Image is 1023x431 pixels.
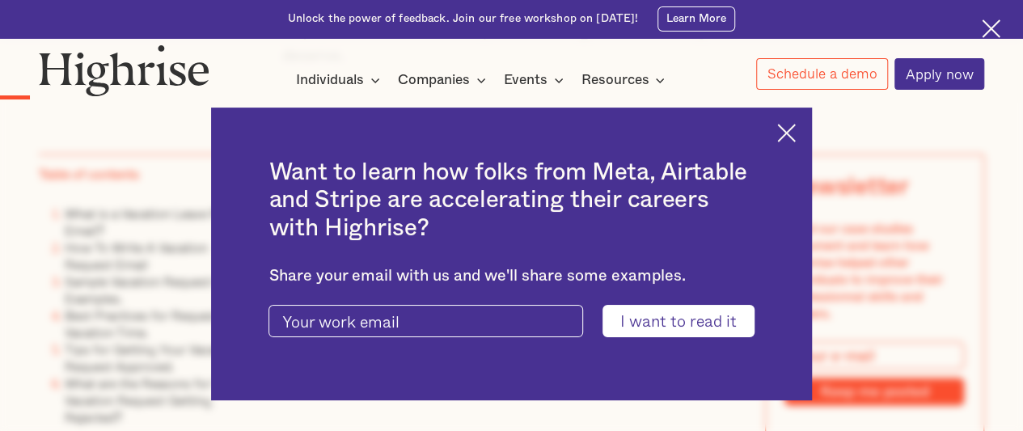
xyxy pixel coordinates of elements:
[268,267,754,285] div: Share your email with us and we'll share some examples.
[39,44,209,96] img: Highrise logo
[777,124,796,142] img: Cross icon
[296,70,364,90] div: Individuals
[581,70,670,90] div: Resources
[398,70,491,90] div: Companies
[504,70,569,90] div: Events
[504,70,547,90] div: Events
[268,158,754,242] h2: Want to learn how folks from Meta, Airtable and Stripe are accelerating their careers with Highrise?
[602,305,754,336] input: I want to read it
[296,70,385,90] div: Individuals
[268,305,754,336] form: current-ascender-blog-article-modal-form
[982,19,1000,38] img: Cross icon
[657,6,736,32] a: Learn More
[581,70,649,90] div: Resources
[894,58,984,90] a: Apply now
[398,70,470,90] div: Companies
[288,11,639,27] div: Unlock the power of feedback. Join our free workshop on [DATE]!
[268,305,582,336] input: Your work email
[756,58,888,90] a: Schedule a demo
